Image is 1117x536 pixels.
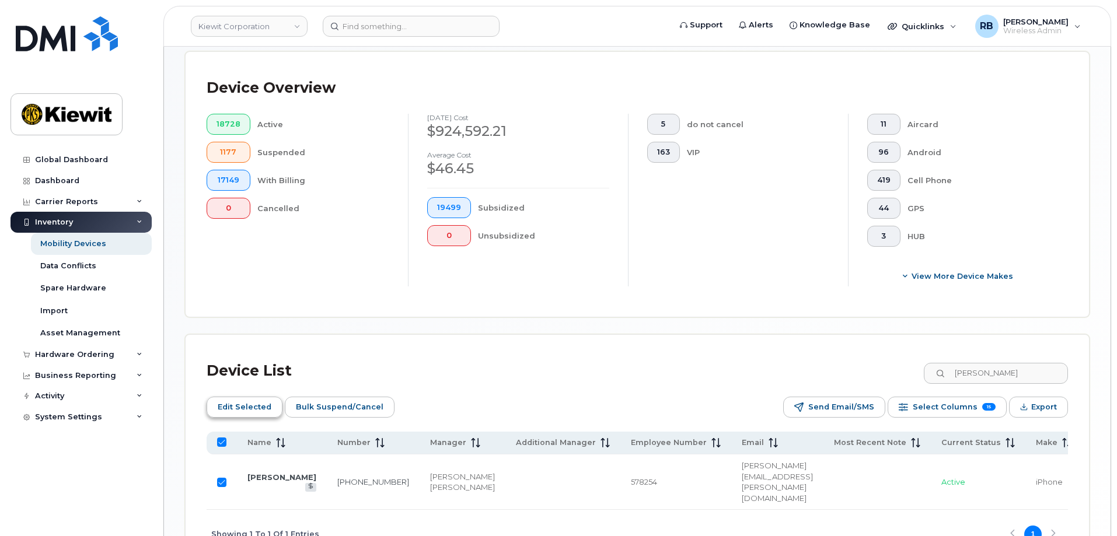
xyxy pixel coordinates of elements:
[690,19,722,31] span: Support
[217,176,240,185] span: 17149
[1009,397,1068,418] button: Export
[982,403,996,411] span: 15
[907,142,1050,163] div: Android
[749,19,773,31] span: Alerts
[907,114,1050,135] div: Aircard
[657,148,670,157] span: 163
[247,472,316,482] a: [PERSON_NAME]
[657,120,670,129] span: 5
[867,170,900,191] button: 419
[834,437,906,448] span: Most Recent Note
[687,142,830,163] div: VIP
[647,114,680,135] button: 5
[941,477,965,486] span: Active
[913,398,978,416] span: Select Columns
[427,114,609,121] h4: [DATE] cost
[1036,477,1063,486] span: iPhone
[207,356,292,386] div: Device List
[731,13,781,37] a: Alerts
[430,437,466,448] span: Manager
[207,198,250,219] button: 0
[207,114,250,135] button: 18728
[217,148,240,157] span: 1177
[867,226,900,247] button: 3
[1066,485,1108,527] iframe: Messenger Launcher
[427,225,471,246] button: 0
[516,437,596,448] span: Additional Manager
[907,198,1050,219] div: GPS
[1003,26,1069,36] span: Wireless Admin
[217,120,240,129] span: 18728
[296,398,383,416] span: Bulk Suspend/Cancel
[337,437,371,448] span: Number
[867,265,1049,286] button: View More Device Makes
[877,120,891,129] span: 11
[257,198,390,219] div: Cancelled
[437,203,461,212] span: 19499
[907,170,1050,191] div: Cell Phone
[430,471,495,482] div: [PERSON_NAME]
[877,176,891,185] span: 419
[1003,17,1069,26] span: [PERSON_NAME]
[305,483,316,492] a: View Last Bill
[1031,398,1057,416] span: Export
[781,13,878,37] a: Knowledge Base
[257,170,390,191] div: With Billing
[427,159,609,178] div: $46.45
[877,232,891,241] span: 3
[217,204,240,213] span: 0
[427,121,609,141] div: $924,592.21
[285,397,395,418] button: Bulk Suspend/Cancel
[907,226,1050,247] div: HUB
[912,271,1013,282] span: View More Device Makes
[877,148,891,157] span: 96
[1036,437,1057,448] span: Make
[478,197,610,218] div: Subsidized
[924,363,1068,384] input: Search Device List ...
[902,22,944,31] span: Quicklinks
[783,397,885,418] button: Send Email/SMS
[218,398,271,416] span: Edit Selected
[877,204,891,213] span: 44
[631,437,707,448] span: Employee Number
[207,142,250,163] button: 1177
[437,231,461,240] span: 0
[687,114,830,135] div: do not cancel
[478,225,610,246] div: Unsubsidized
[323,16,500,37] input: Find something...
[191,16,308,37] a: Kiewit Corporation
[207,397,282,418] button: Edit Selected
[257,114,390,135] div: Active
[980,19,993,33] span: RB
[867,142,900,163] button: 96
[672,13,731,37] a: Support
[257,142,390,163] div: Suspended
[207,170,250,191] button: 17149
[742,437,764,448] span: Email
[888,397,1007,418] button: Select Columns 15
[800,19,870,31] span: Knowledge Base
[967,15,1089,38] div: Renae Botello
[867,114,900,135] button: 11
[337,477,409,486] a: [PHONE_NUMBER]
[427,197,471,218] button: 19499
[742,461,813,503] span: [PERSON_NAME][EMAIL_ADDRESS][PERSON_NAME][DOMAIN_NAME]
[631,477,657,486] span: 578254
[427,151,609,159] h4: Average cost
[647,142,680,163] button: 163
[247,437,271,448] span: Name
[941,437,1001,448] span: Current Status
[867,198,900,219] button: 44
[808,398,874,416] span: Send Email/SMS
[207,73,336,103] div: Device Overview
[430,482,495,493] div: [PERSON_NAME]
[879,15,965,38] div: Quicklinks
